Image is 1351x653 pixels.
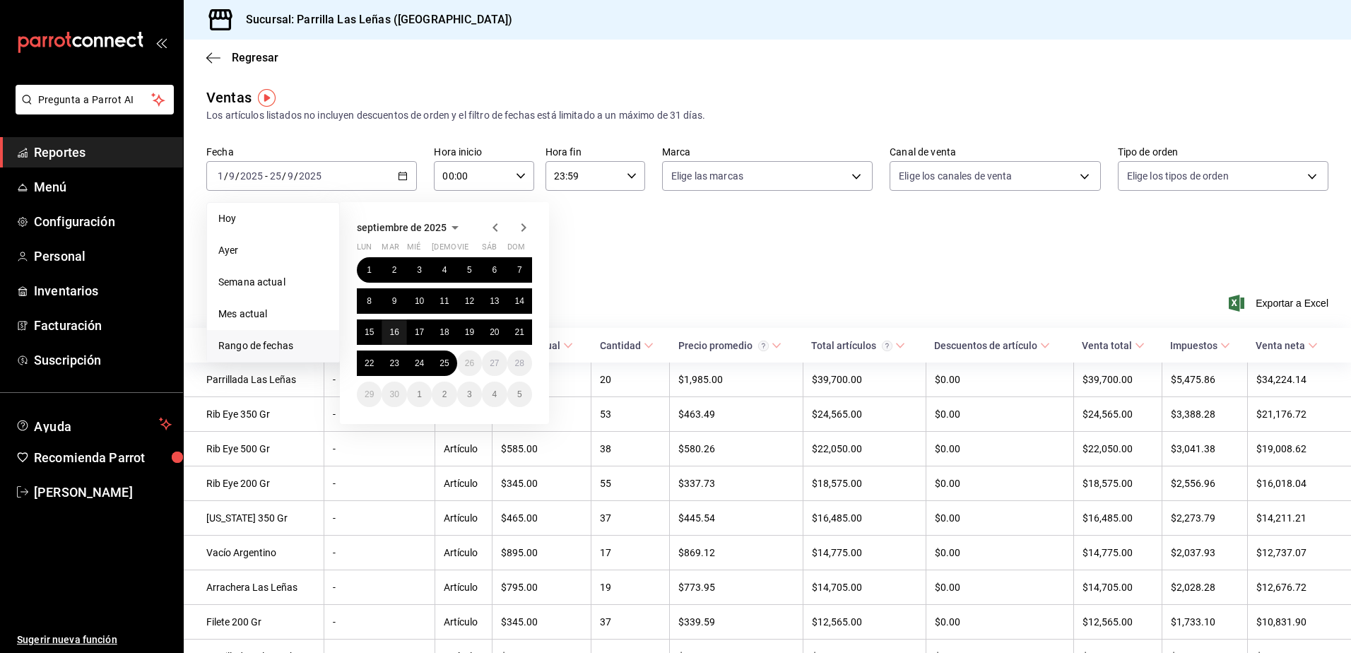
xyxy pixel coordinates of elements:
[803,501,926,536] td: $16,485.00
[899,169,1012,183] span: Elige los canales de venta
[467,265,472,275] abbr: 5 de septiembre de 2025
[1232,295,1328,312] button: Exportar a Excel
[465,358,474,368] abbr: 26 de septiembre de 2025
[184,363,324,397] td: Parrillada Las Leñas
[1073,536,1162,570] td: $14,775.00
[415,358,424,368] abbr: 24 de septiembre de 2025
[1247,570,1351,605] td: $12,676.72
[357,242,372,257] abbr: lunes
[1162,605,1247,640] td: $1,733.10
[407,319,432,345] button: 17 de septiembre de 2025
[407,351,432,376] button: 24 de septiembre de 2025
[1127,169,1229,183] span: Elige los tipos de orden
[492,605,591,640] td: $345.00
[439,327,449,337] abbr: 18 de septiembre de 2025
[435,501,492,536] td: Artículo
[365,327,374,337] abbr: 15 de septiembre de 2025
[678,340,781,351] span: Precio promedio
[1073,605,1162,640] td: $12,565.00
[465,327,474,337] abbr: 19 de septiembre de 2025
[670,466,803,501] td: $337.73
[357,257,382,283] button: 1 de septiembre de 2025
[184,397,324,432] td: Rib Eye 350 Gr
[17,633,172,647] span: Sugerir nueva función
[482,288,507,314] button: 13 de septiembre de 2025
[515,296,524,306] abbr: 14 de septiembre de 2025
[407,242,420,257] abbr: miércoles
[206,108,1328,123] div: Los artículos listados no incluyen descuentos de orden y el filtro de fechas está limitado a un m...
[482,382,507,407] button: 4 de octubre de 2025
[1256,340,1305,351] div: Venta neta
[515,358,524,368] abbr: 28 de septiembre de 2025
[482,257,507,283] button: 6 de septiembre de 2025
[357,288,382,314] button: 8 de septiembre de 2025
[218,307,328,322] span: Mes actual
[482,319,507,345] button: 20 de septiembre de 2025
[324,536,435,570] td: -
[1247,363,1351,397] td: $34,224.14
[1073,466,1162,501] td: $18,575.00
[490,327,499,337] abbr: 20 de septiembre de 2025
[432,351,456,376] button: 25 de septiembre de 2025
[1170,340,1230,351] span: Impuestos
[591,605,670,640] td: 37
[1162,466,1247,501] td: $2,556.96
[492,501,591,536] td: $465.00
[357,351,382,376] button: 22 de septiembre de 2025
[298,170,322,182] input: ----
[34,483,172,502] span: [PERSON_NAME]
[407,288,432,314] button: 10 de septiembre de 2025
[184,536,324,570] td: Vacío Argentino
[365,358,374,368] abbr: 22 de septiembre de 2025
[1162,536,1247,570] td: $2,037.93
[517,389,522,399] abbr: 5 de octubre de 2025
[545,147,645,157] label: Hora fin
[442,265,447,275] abbr: 4 de septiembre de 2025
[389,358,399,368] abbr: 23 de septiembre de 2025
[435,570,492,605] td: Artículo
[367,265,372,275] abbr: 1 de septiembre de 2025
[435,605,492,640] td: Artículo
[482,242,497,257] abbr: sábado
[926,397,1073,432] td: $0.00
[392,265,397,275] abbr: 2 de septiembre de 2025
[490,358,499,368] abbr: 27 de septiembre de 2025
[591,466,670,501] td: 55
[803,363,926,397] td: $39,700.00
[1247,536,1351,570] td: $12,737.07
[217,170,224,182] input: --
[218,339,328,353] span: Rango de fechas
[600,340,641,351] div: Cantidad
[803,432,926,466] td: $22,050.00
[34,212,172,231] span: Configuración
[357,382,382,407] button: 29 de septiembre de 2025
[367,296,372,306] abbr: 8 de septiembre de 2025
[224,170,228,182] span: /
[432,288,456,314] button: 11 de septiembre de 2025
[492,466,591,501] td: $345.00
[670,536,803,570] td: $869.12
[507,257,532,283] button: 7 de septiembre de 2025
[206,87,252,108] div: Ventas
[1073,570,1162,605] td: $14,705.00
[803,397,926,432] td: $24,565.00
[357,319,382,345] button: 15 de septiembre de 2025
[324,432,435,466] td: -
[1247,605,1351,640] td: $10,831.90
[517,265,522,275] abbr: 7 de septiembre de 2025
[228,170,235,182] input: --
[1247,501,1351,536] td: $14,211.21
[184,605,324,640] td: Filete 200 Gr
[670,432,803,466] td: $580.26
[1162,432,1247,466] td: $3,041.38
[434,147,533,157] label: Hora inicio
[1247,432,1351,466] td: $19,008.62
[265,170,268,182] span: -
[591,501,670,536] td: 37
[417,265,422,275] abbr: 3 de septiembre de 2025
[591,432,670,466] td: 38
[382,242,399,257] abbr: martes
[415,296,424,306] abbr: 10 de septiembre de 2025
[882,341,892,351] svg: El total artículos considera cambios de precios en los artículos así como costos adicionales por ...
[432,257,456,283] button: 4 de septiembre de 2025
